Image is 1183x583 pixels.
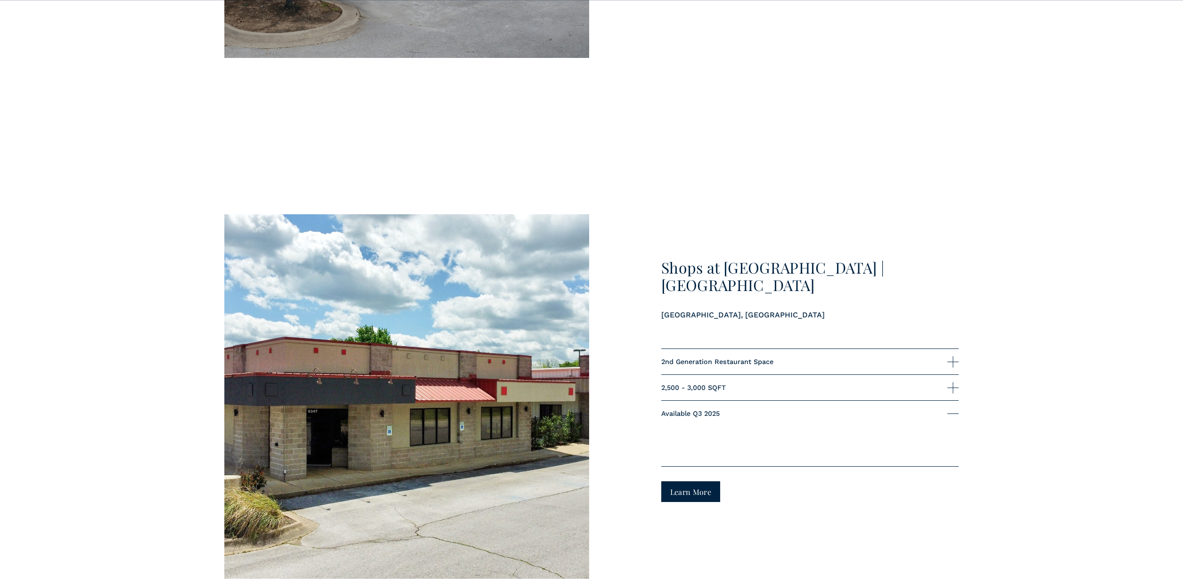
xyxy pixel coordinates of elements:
[661,401,959,426] button: Available Q3 2025
[661,375,959,400] button: 2,500 - 3,000 SQFT
[661,410,947,417] span: Available Q3 2025
[661,426,959,466] div: Available Q3 2025
[661,384,947,391] span: 2,500 - 3,000 SQFT
[661,309,959,321] p: [GEOGRAPHIC_DATA], [GEOGRAPHIC_DATA]
[661,481,720,502] a: Learn More
[661,349,959,374] button: 2nd Generation Restaurant Space
[661,358,947,365] span: 2nd Generation Restaurant Space
[661,259,959,294] h3: Shops at [GEOGRAPHIC_DATA] | [GEOGRAPHIC_DATA]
